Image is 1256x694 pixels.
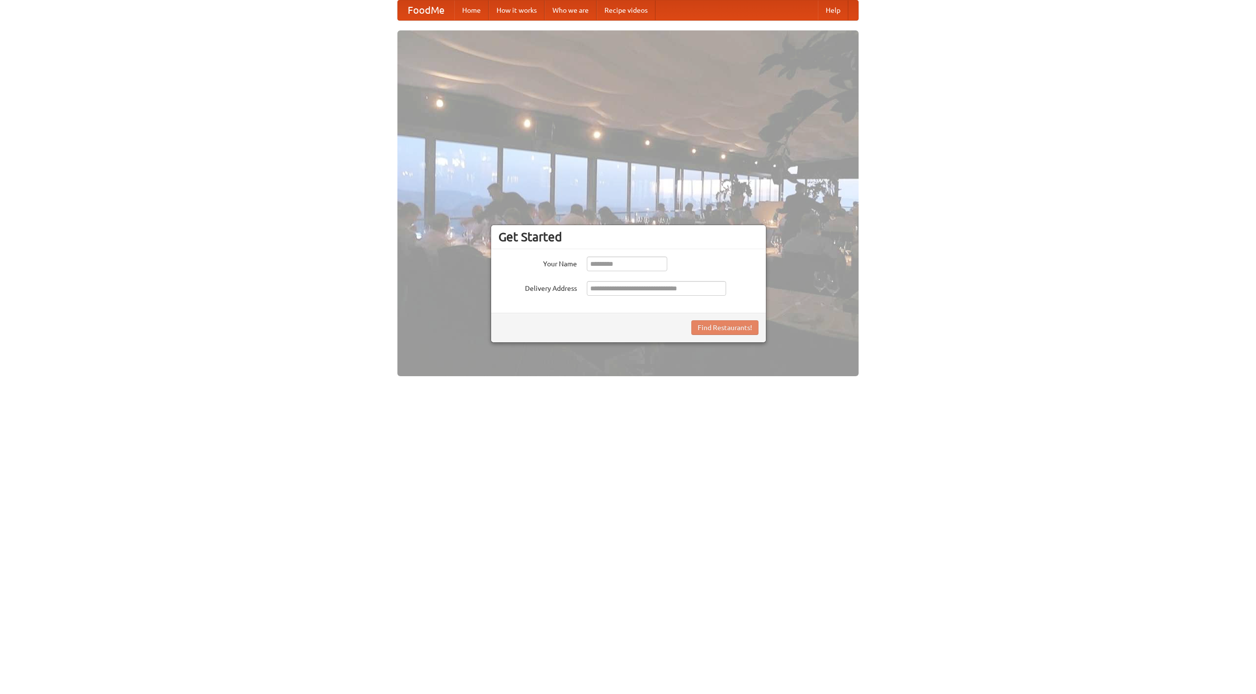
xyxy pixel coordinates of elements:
a: Help [818,0,848,20]
a: How it works [489,0,545,20]
a: Home [454,0,489,20]
button: Find Restaurants! [691,320,759,335]
a: FoodMe [398,0,454,20]
label: Your Name [498,257,577,269]
a: Recipe videos [597,0,655,20]
a: Who we are [545,0,597,20]
h3: Get Started [498,230,759,244]
label: Delivery Address [498,281,577,293]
